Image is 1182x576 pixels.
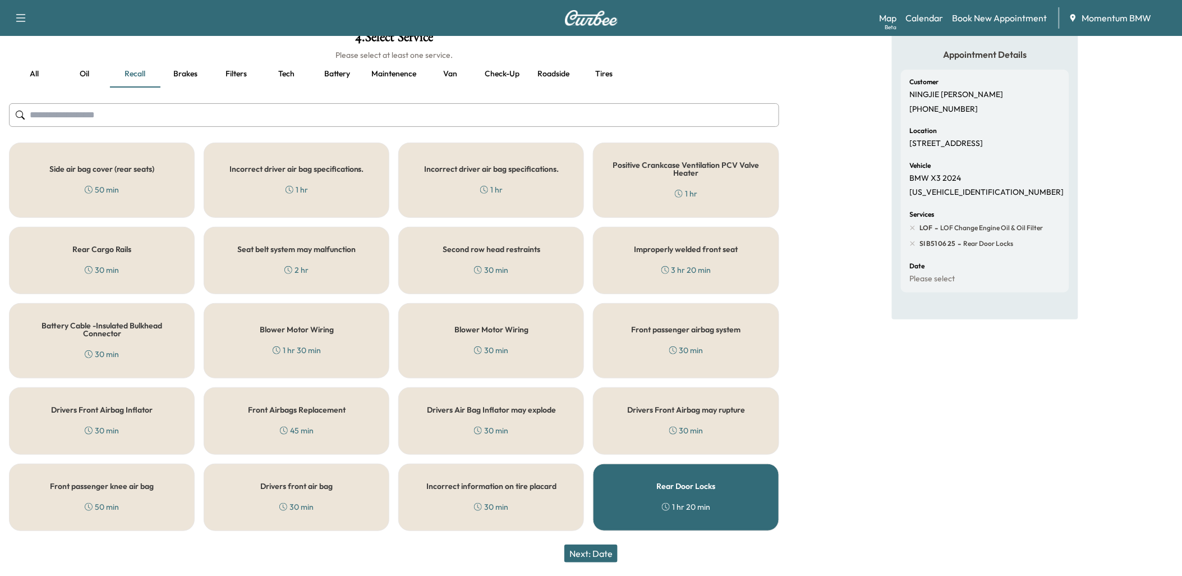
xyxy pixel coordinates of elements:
div: 30 min [669,425,703,436]
button: Filters [211,61,261,88]
span: LOF Change Engine Oil & Oil Filter [939,223,1043,232]
h5: Rear Door Locks [657,482,716,490]
span: SI B51 06 25 [920,239,956,248]
h6: Location [910,127,937,134]
h5: Drivers Front Airbag may rupture [627,406,745,414]
div: 50 min [85,501,119,513]
span: Momentum BMW [1082,11,1152,25]
h6: Date [910,263,925,269]
button: Brakes [160,61,211,88]
h5: Drivers Air Bag Inflator may explode [427,406,556,414]
button: Recall [110,61,160,88]
p: BMW X3 2024 [910,173,962,184]
h5: Appointment Details [901,48,1069,61]
button: Tech [261,61,312,88]
div: 1 hr [286,184,308,195]
div: 1 hr 20 min [662,501,710,513]
div: 30 min [85,349,119,360]
button: Maintenence [362,61,425,88]
button: Roadside [528,61,579,88]
span: LOF [920,223,933,232]
h5: Side air bag cover (rear seats) [49,165,155,173]
button: Next: Date [564,545,618,563]
div: 30 min [474,264,508,276]
p: NINGJIE [PERSON_NAME] [910,90,1004,100]
h5: Rear Cargo Rails [72,245,132,253]
a: MapBeta [880,11,897,25]
div: 30 min [669,345,703,356]
h6: Services [910,211,935,218]
h5: Battery Cable -Insulated Bulkhead Connector [27,322,176,337]
a: Book New Appointment [953,11,1047,25]
h5: Second row head restraints [443,245,540,253]
div: 30 min [279,501,314,513]
button: Battery [312,61,362,88]
h6: Vehicle [910,162,931,169]
h5: Improperly welded front seat [634,245,738,253]
h5: Front passenger knee air bag [50,482,154,490]
p: [PHONE_NUMBER] [910,104,978,115]
div: 1 hr [675,188,697,199]
div: 1 hr 30 min [273,345,321,356]
h5: Drivers Front Airbag Inflator [51,406,153,414]
div: 50 min [85,184,119,195]
div: 2 hr [284,264,309,276]
div: 30 min [85,425,119,436]
div: 30 min [85,264,119,276]
div: 1 hr [480,184,503,195]
h5: Blower Motor Wiring [260,326,334,333]
p: [US_VEHICLE_IDENTIFICATION_NUMBER] [910,188,1064,198]
button: all [9,61,59,88]
h6: Please select at least one service. [9,49,779,61]
a: Calendar [906,11,944,25]
div: Beta [885,23,897,31]
h5: Front Airbags Replacement [248,406,346,414]
h1: 4 . Select Service [9,30,779,49]
button: Oil [59,61,110,88]
h6: Customer [910,79,939,85]
h5: Blower Motor Wiring [454,326,528,333]
h5: Incorrect information on tire placard [426,482,556,490]
div: 45 min [280,425,314,436]
p: [STREET_ADDRESS] [910,139,983,149]
button: Van [425,61,476,88]
div: 30 min [474,425,508,436]
img: Curbee Logo [564,10,618,26]
button: Tires [579,61,629,88]
h5: Seat belt system may malfunction [237,245,356,253]
button: Check-up [476,61,528,88]
div: 30 min [474,345,508,356]
div: basic tabs example [9,61,779,88]
span: - [956,238,962,249]
h5: Positive Crankcase Ventilation PCV Valve Heater [611,161,760,177]
h5: Incorrect driver air bag specifications. [424,165,559,173]
h5: Incorrect driver air bag specifications. [229,165,364,173]
span: Rear Door Locks [962,239,1014,248]
p: Please select [910,274,955,284]
div: 30 min [474,501,508,513]
h5: Drivers front air bag [260,482,333,490]
div: 3 hr 20 min [661,264,711,276]
span: - [933,222,939,234]
h5: Front passenger airbag system [632,326,741,333]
